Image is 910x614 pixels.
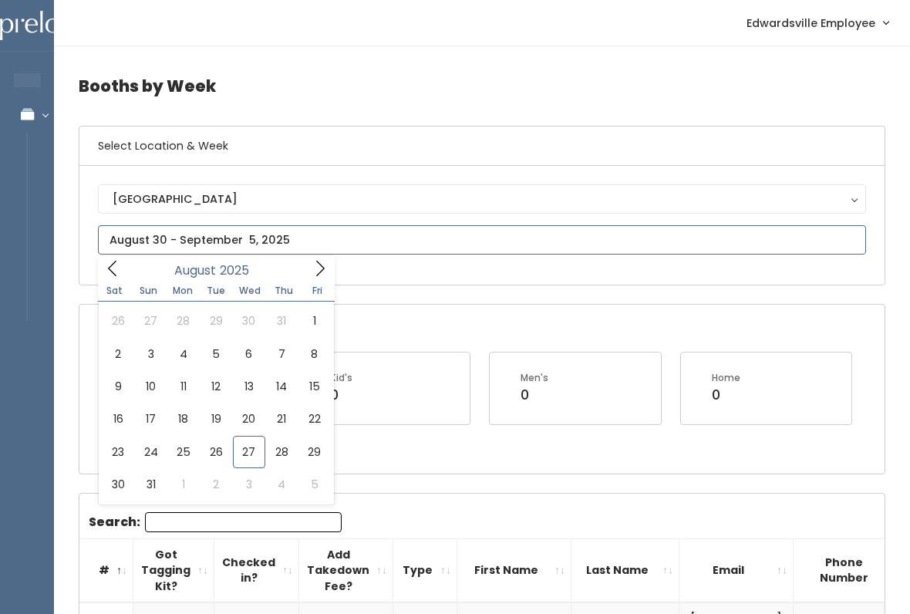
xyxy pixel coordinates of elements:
span: August 27, 2025 [233,436,265,468]
th: Phone Number: activate to sort column ascending [794,538,910,602]
span: August 20, 2025 [233,403,265,435]
span: August 1, 2025 [298,305,330,337]
div: Kid's [330,371,352,385]
span: September 1, 2025 [167,468,200,501]
label: Search: [89,512,342,532]
span: September 3, 2025 [233,468,265,501]
span: August 17, 2025 [134,403,167,435]
div: Home [712,371,740,385]
span: Fri [301,286,335,295]
span: August 29, 2025 [298,436,330,468]
a: Edwardsville Employee [731,6,904,39]
span: August 5, 2025 [200,338,232,370]
th: Add Takedown Fee?: activate to sort column ascending [299,538,393,602]
span: August [174,265,216,277]
span: August 15, 2025 [298,370,330,403]
th: #: activate to sort column descending [79,538,133,602]
span: July 31, 2025 [265,305,298,337]
span: August 30, 2025 [102,468,134,501]
th: Last Name: activate to sort column ascending [571,538,679,602]
span: July 30, 2025 [233,305,265,337]
span: September 5, 2025 [298,468,330,501]
span: August 22, 2025 [298,403,330,435]
span: August 4, 2025 [167,338,200,370]
div: 0 [521,385,548,405]
button: [GEOGRAPHIC_DATA] [98,184,866,214]
span: Sun [132,286,166,295]
span: August 18, 2025 [167,403,200,435]
span: August 12, 2025 [200,370,232,403]
span: August 8, 2025 [298,338,330,370]
span: August 11, 2025 [167,370,200,403]
span: August 10, 2025 [134,370,167,403]
input: Search: [145,512,342,532]
span: August 25, 2025 [167,436,200,468]
th: First Name: activate to sort column ascending [457,538,571,602]
span: September 4, 2025 [265,468,298,501]
span: August 26, 2025 [200,436,232,468]
th: Got Tagging Kit?: activate to sort column ascending [133,538,214,602]
th: Checked in?: activate to sort column ascending [214,538,299,602]
span: July 29, 2025 [200,305,232,337]
span: Mon [166,286,200,295]
span: August 19, 2025 [200,403,232,435]
span: July 28, 2025 [167,305,200,337]
span: August 7, 2025 [265,338,298,370]
div: [GEOGRAPHIC_DATA] [113,191,851,207]
span: August 13, 2025 [233,370,265,403]
span: Wed [233,286,267,295]
th: Type: activate to sort column ascending [393,538,457,602]
div: 0 [712,385,740,405]
span: August 6, 2025 [233,338,265,370]
th: Email: activate to sort column ascending [679,538,794,602]
span: Tue [199,286,233,295]
span: August 23, 2025 [102,436,134,468]
span: August 16, 2025 [102,403,134,435]
div: Men's [521,371,548,385]
div: 0 [330,385,352,405]
span: August 31, 2025 [134,468,167,501]
h4: Booths by Week [79,65,885,107]
span: Edwardsville Employee [747,15,875,32]
span: July 26, 2025 [102,305,134,337]
input: Year [216,261,262,280]
span: August 28, 2025 [265,436,298,468]
span: Sat [98,286,132,295]
span: August 21, 2025 [265,403,298,435]
h6: Select Location & Week [79,127,885,166]
span: Thu [267,286,301,295]
span: July 27, 2025 [134,305,167,337]
span: August 3, 2025 [134,338,167,370]
input: August 30 - September 5, 2025 [98,225,866,255]
span: August 24, 2025 [134,436,167,468]
span: August 9, 2025 [102,370,134,403]
span: August 2, 2025 [102,338,134,370]
span: August 14, 2025 [265,370,298,403]
span: September 2, 2025 [200,468,232,501]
